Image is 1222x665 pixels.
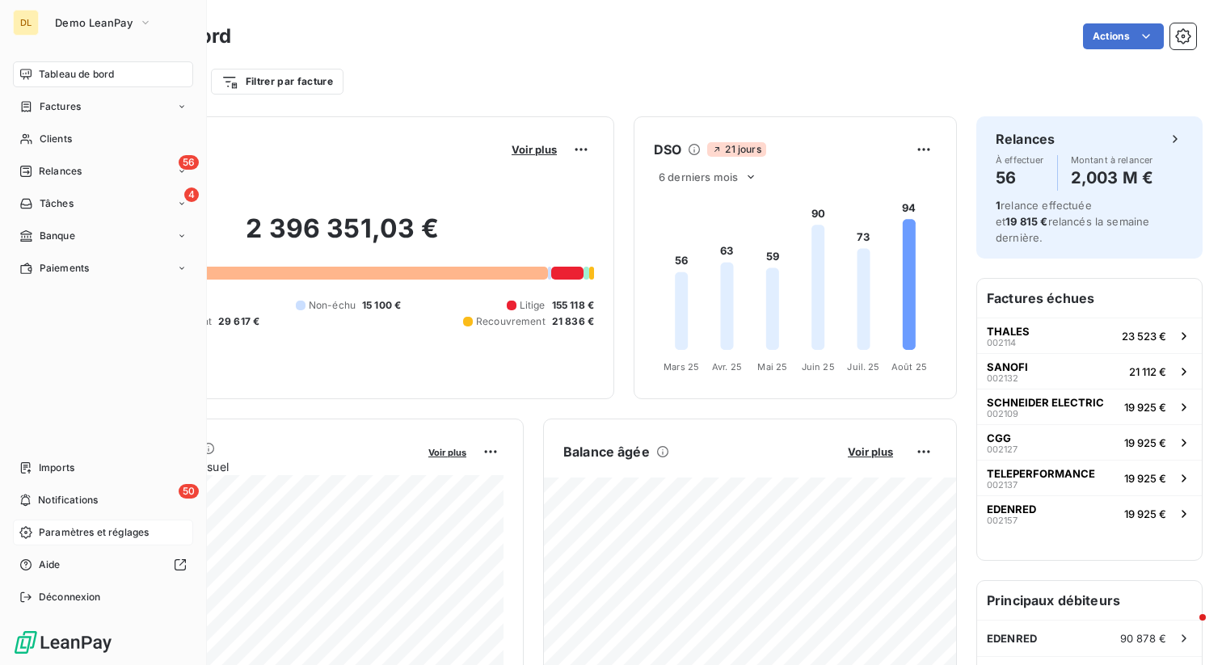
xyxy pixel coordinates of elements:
span: 50 [179,484,199,499]
tspan: Mai 25 [757,361,787,372]
h4: 56 [996,165,1044,191]
h6: DSO [654,140,681,159]
span: TELEPERFORMANCE [987,467,1095,480]
span: 23 523 € [1122,330,1166,343]
h2: 2 396 351,03 € [91,213,594,261]
a: 56Relances [13,158,193,184]
button: CGG00212719 925 € [977,424,1202,460]
h6: Relances [996,129,1055,149]
span: 19 925 € [1124,507,1166,520]
span: 19 925 € [1124,472,1166,485]
button: SANOFI00213221 112 € [977,353,1202,389]
span: Déconnexion [39,590,101,604]
span: 19 925 € [1124,436,1166,449]
h6: Principaux débiteurs [977,581,1202,620]
span: 002132 [987,373,1018,383]
span: Paiements [40,261,89,276]
span: EDENRED [987,632,1037,645]
span: Voir plus [848,445,893,458]
span: SANOFI [987,360,1028,373]
span: Non-échu [309,298,356,313]
span: Tâches [40,196,74,211]
span: 002109 [987,409,1018,419]
span: Litige [520,298,546,313]
span: 56 [179,155,199,170]
span: 155 118 € [552,298,594,313]
span: Tableau de bord [39,67,114,82]
span: Chiffre d'affaires mensuel [91,458,417,475]
span: EDENRED [987,503,1036,516]
span: 90 878 € [1120,632,1166,645]
span: Clients [40,132,72,146]
span: Demo LeanPay [55,16,133,29]
tspan: Août 25 [891,361,927,372]
span: Notifications [38,493,98,507]
span: 19 925 € [1124,401,1166,414]
span: 002137 [987,480,1018,490]
span: Voir plus [428,447,466,458]
a: Paiements [13,255,193,281]
span: 29 617 € [218,314,259,329]
span: 4 [184,187,199,202]
span: Paramètres et réglages [39,525,149,540]
span: À effectuer [996,155,1044,165]
span: 002127 [987,444,1018,454]
h4: 2,003 M € [1071,165,1153,191]
button: SCHNEIDER ELECTRIC00210919 925 € [977,389,1202,424]
span: 1 [996,199,1001,212]
span: Voir plus [512,143,557,156]
span: 21 112 € [1129,365,1166,378]
tspan: Juil. 25 [847,361,879,372]
button: Voir plus [843,444,898,459]
iframe: Intercom live chat [1167,610,1206,649]
span: Aide [39,558,61,572]
button: TELEPERFORMANCE00213719 925 € [977,460,1202,495]
tspan: Juin 25 [802,361,835,372]
a: Imports [13,455,193,481]
tspan: Avr. 25 [712,361,742,372]
a: Tableau de bord [13,61,193,87]
span: relance effectuée et relancés la semaine dernière. [996,199,1149,244]
h6: Balance âgée [563,442,650,461]
button: EDENRED00215719 925 € [977,495,1202,531]
a: 4Tâches [13,191,193,217]
span: Recouvrement [476,314,546,329]
button: THALES00211423 523 € [977,318,1202,353]
button: Voir plus [507,142,562,157]
button: Actions [1083,23,1164,49]
span: 21 836 € [552,314,594,329]
span: 21 jours [707,142,765,157]
div: DL [13,10,39,36]
span: THALES [987,325,1030,338]
button: Voir plus [423,444,471,459]
h6: Factures échues [977,279,1202,318]
span: 15 100 € [362,298,401,313]
a: Factures [13,94,193,120]
span: 002157 [987,516,1018,525]
span: Imports [39,461,74,475]
button: Filtrer par facture [211,69,343,95]
span: Factures [40,99,81,114]
a: Clients [13,126,193,152]
span: Banque [40,229,75,243]
span: 6 derniers mois [659,170,738,183]
a: Paramètres et réglages [13,520,193,545]
span: SCHNEIDER ELECTRIC [987,396,1104,409]
img: Logo LeanPay [13,629,113,655]
a: Banque [13,223,193,249]
span: 002114 [987,338,1016,347]
span: Montant à relancer [1071,155,1153,165]
span: CGG [987,431,1011,444]
a: Aide [13,552,193,578]
span: Relances [39,164,82,179]
tspan: Mars 25 [664,361,699,372]
span: 19 815 € [1005,215,1047,228]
